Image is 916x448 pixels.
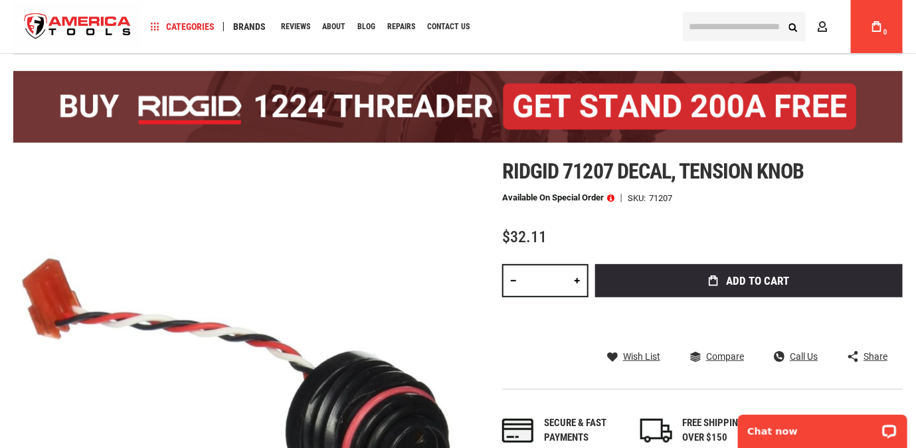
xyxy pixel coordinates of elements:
span: Wish List [623,352,660,361]
a: Repairs [381,18,421,36]
span: Categories [151,22,215,31]
div: 71207 [649,194,672,202]
iframe: Secure express checkout frame [593,301,905,340]
iframe: LiveChat chat widget [729,406,916,448]
span: Reviews [281,23,310,31]
a: Compare [690,350,744,362]
a: Contact Us [421,18,476,36]
img: payments [502,419,534,443]
img: America Tools [13,2,142,52]
a: store logo [13,2,142,52]
img: shipping [640,419,672,443]
span: $32.11 [502,228,547,246]
span: Ridgid 71207 decal, tension knob [502,159,804,184]
p: Available on Special Order [502,193,614,202]
span: Repairs [387,23,415,31]
a: Categories [145,18,221,36]
button: Search [780,14,806,39]
span: Compare [706,352,744,361]
span: Contact Us [427,23,470,31]
span: Call Us [790,352,818,361]
div: FREE SHIPPING OVER $150 [682,416,765,445]
a: Wish List [607,350,660,362]
span: Brands [233,22,266,31]
span: Share [864,352,887,361]
strong: SKU [628,194,649,202]
a: About [316,18,351,36]
a: Blog [351,18,381,36]
span: About [322,23,345,31]
span: Add to Cart [727,275,790,287]
button: Add to Cart [595,264,903,297]
a: Reviews [275,18,316,36]
a: Call Us [774,350,818,362]
img: BOGO: Buy the RIDGID® 1224 Threader (26092), get the 92467 200A Stand FREE! [13,71,903,143]
span: Blog [357,23,375,31]
a: Brands [227,18,272,36]
div: Secure & fast payments [544,416,627,445]
span: 0 [883,29,887,36]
